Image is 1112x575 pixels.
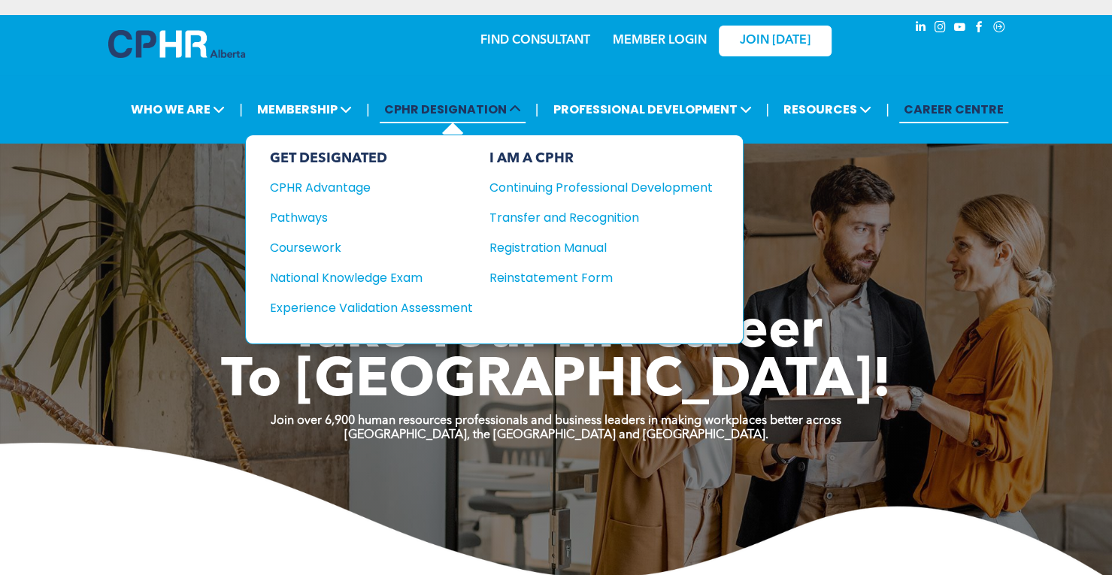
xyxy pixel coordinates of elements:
a: linkedin [913,19,929,39]
a: Reinstatement Form [489,268,713,287]
a: Coursework [270,238,473,257]
a: Registration Manual [489,238,713,257]
a: National Knowledge Exam [270,268,473,287]
a: youtube [952,19,968,39]
a: CAREER CENTRE [899,95,1008,123]
span: JOIN [DATE] [740,34,811,48]
div: National Knowledge Exam [270,268,453,287]
span: MEMBERSHIP [253,95,356,123]
strong: Join over 6,900 human resources professionals and business leaders in making workplaces better ac... [271,415,841,427]
li: | [239,94,243,125]
div: Continuing Professional Development [489,178,690,197]
a: JOIN [DATE] [719,26,832,56]
a: Continuing Professional Development [489,178,713,197]
a: Social network [991,19,1007,39]
li: | [765,94,769,125]
span: To [GEOGRAPHIC_DATA]! [221,355,892,409]
a: Experience Validation Assessment [270,298,473,317]
li: | [366,94,370,125]
a: FIND CONSULTANT [480,35,590,47]
div: GET DESIGNATED [270,150,473,167]
a: Transfer and Recognition [489,208,713,227]
div: Transfer and Recognition [489,208,690,227]
div: Reinstatement Form [489,268,690,287]
span: RESOURCES [779,95,876,123]
a: CPHR Advantage [270,178,473,197]
span: CPHR DESIGNATION [380,95,526,123]
li: | [886,94,889,125]
a: MEMBER LOGIN [613,35,707,47]
a: instagram [932,19,949,39]
li: | [535,94,539,125]
a: facebook [971,19,988,39]
div: I AM A CPHR [489,150,713,167]
div: Experience Validation Assessment [270,298,453,317]
div: Coursework [270,238,453,257]
div: CPHR Advantage [270,178,453,197]
div: Pathways [270,208,453,227]
div: Registration Manual [489,238,690,257]
a: Pathways [270,208,473,227]
strong: [GEOGRAPHIC_DATA], the [GEOGRAPHIC_DATA] and [GEOGRAPHIC_DATA]. [344,429,768,441]
span: PROFESSIONAL DEVELOPMENT [548,95,756,123]
span: WHO WE ARE [126,95,229,123]
img: A blue and white logo for cp alberta [108,30,245,58]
